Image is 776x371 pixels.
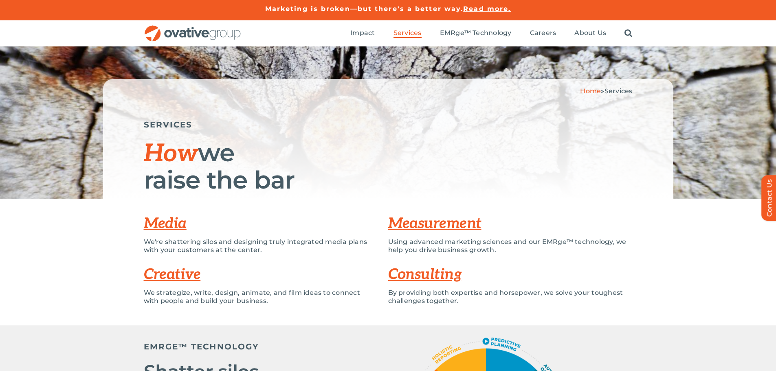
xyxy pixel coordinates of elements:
[388,215,481,233] a: Measurement
[393,29,422,37] span: Services
[388,238,633,254] p: Using advanced marketing sciences and our EMRge™ technology, we help you drive business growth.
[440,29,512,37] span: EMRge™ Technology
[265,5,464,13] a: Marketing is broken—but there's a better way.
[574,29,606,38] a: About Us
[530,29,556,38] a: Careers
[605,87,633,95] span: Services
[350,29,375,37] span: Impact
[624,29,632,38] a: Search
[580,87,632,95] span: »
[530,29,556,37] span: Careers
[144,238,376,254] p: We're shattering silos and designing truly integrated media plans with your customers at the center.
[144,120,633,130] h5: SERVICES
[350,20,632,46] nav: Menu
[144,215,187,233] a: Media
[144,139,198,169] span: How
[144,266,201,283] a: Creative
[388,266,462,283] a: Consulting
[144,140,633,193] h1: we raise the bar
[580,87,601,95] a: Home
[144,289,376,305] p: We strategize, write, design, animate, and film ideas to connect with people and build your busin...
[574,29,606,37] span: About Us
[350,29,375,38] a: Impact
[393,29,422,38] a: Services
[144,24,242,32] a: OG_Full_horizontal_RGB
[440,29,512,38] a: EMRge™ Technology
[144,342,339,351] h5: EMRGE™ TECHNOLOGY
[463,5,511,13] a: Read more.
[388,289,633,305] p: By providing both expertise and horsepower, we solve your toughest challenges together.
